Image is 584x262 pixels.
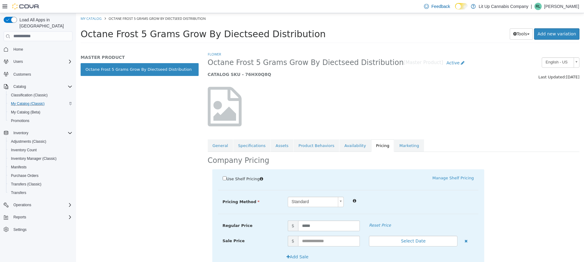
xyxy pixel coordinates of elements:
span: Purchase Orders [11,173,39,178]
span: Users [13,59,23,64]
button: Transfers (Classic) [6,180,75,188]
button: Inventory Count [6,146,75,154]
span: Inventory Manager (Classic) [9,155,72,162]
span: Dark Mode [455,9,455,10]
button: Customers [1,70,75,78]
a: General [132,126,157,139]
span: Transfers [9,189,72,196]
span: $ [212,207,222,218]
a: Specifications [157,126,194,139]
span: $ [212,223,222,233]
span: Promotions [11,118,30,123]
span: Regular Price [147,210,176,215]
button: My Catalog (Beta) [6,108,75,117]
button: Users [11,58,25,65]
button: Promotions [6,117,75,125]
button: Catalog [11,83,28,90]
a: My Catalog [5,3,26,8]
span: Inventory [13,131,28,135]
button: Classification (Classic) [6,91,75,99]
span: My Catalog (Classic) [11,101,45,106]
span: Transfers (Classic) [9,181,72,188]
button: Inventory [11,129,31,137]
span: Transfers (Classic) [11,182,41,187]
a: Manifests [9,163,29,171]
input: Dark Mode [455,3,468,9]
span: Operations [11,201,72,209]
a: Transfers [9,189,29,196]
a: Customers [11,71,33,78]
span: Home [11,45,72,53]
button: Home [1,45,75,54]
button: Reports [11,214,29,221]
button: Users [1,57,75,66]
span: Transfers [11,190,26,195]
small: [Master Product] [328,47,367,52]
a: Pricing [295,126,318,139]
button: Adjustments (Classic) [6,137,75,146]
p: | [531,3,532,10]
a: Inventory Count [9,146,39,154]
a: Flower [132,39,145,43]
span: Adjustments (Classic) [11,139,46,144]
span: Classification (Classic) [11,93,48,98]
a: My Catalog (Beta) [9,109,43,116]
span: My Catalog (Beta) [11,110,40,115]
p: [PERSON_NAME] [544,3,579,10]
span: Octane Frost 5 Grams Grow By Diectseed Distribution [5,16,250,26]
a: Active [367,44,392,56]
a: Product Behaviors [217,126,263,139]
a: Classification (Classic) [9,92,50,99]
span: Use Shelf Pricing [151,163,184,168]
span: Catalog [11,83,72,90]
span: Manifests [9,163,72,171]
span: Reports [13,215,26,220]
span: Standard [212,184,259,194]
span: Purchase Orders [9,172,72,179]
span: Customers [13,72,31,77]
span: Users [11,58,72,65]
a: Manage Shelf Pricing [356,163,398,167]
a: Feedback [422,0,452,13]
span: Inventory Count [9,146,72,154]
span: Home [13,47,23,52]
button: Settings [1,225,75,234]
button: Transfers [6,188,75,197]
a: Purchase Orders [9,172,41,179]
span: Last Updated: [462,62,490,66]
button: Tools [434,15,457,27]
span: Feedback [431,3,450,9]
span: English - US [466,45,495,54]
a: Availability [263,126,295,139]
a: Settings [11,226,29,233]
span: Settings [13,227,26,232]
span: Adjustments (Classic) [9,138,72,145]
button: Reports [1,213,75,221]
a: Inventory Manager (Classic) [9,155,59,162]
a: My Catalog (Classic) [9,100,47,107]
button: Operations [1,201,75,209]
span: Operations [13,203,31,207]
h2: Company Pricing [132,143,193,152]
input: Use Shelf Pricing [147,163,151,167]
button: Operations [11,201,34,209]
nav: Complex example [4,42,72,250]
a: Home [11,46,26,53]
span: Pricing Method [147,186,184,191]
a: Adjustments (Classic) [9,138,49,145]
img: Cova [12,3,40,9]
a: Marketing [318,126,348,139]
a: Transfers (Classic) [9,181,44,188]
span: My Catalog (Classic) [9,100,72,107]
span: Inventory Count [11,148,37,153]
span: Octane Frost 5 Grams Grow By Diectseed Distribution [33,3,130,8]
button: Catalog [1,82,75,91]
span: Reports [11,214,72,221]
span: Customers [11,70,72,78]
span: Inventory Manager (Classic) [11,156,57,161]
em: Reset Price [293,210,315,214]
button: Purchase Orders [6,171,75,180]
button: Add Sale [207,238,236,249]
span: Sale Price [147,225,169,230]
span: [DATE] [490,62,503,66]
